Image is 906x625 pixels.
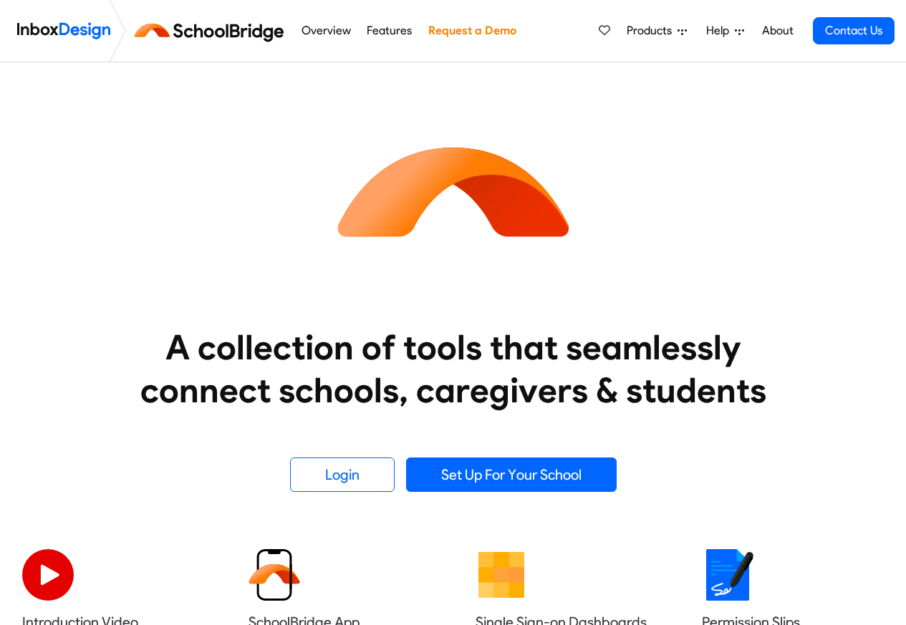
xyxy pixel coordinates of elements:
img: 2022_01_13_icon_grid.svg [476,549,527,601]
a: Overview [297,16,355,45]
a: Request a Demo [424,16,520,45]
img: 2022_01_18_icon_signature.svg [702,549,753,601]
span: Help [706,22,735,39]
a: About [758,16,797,45]
a: Help [700,16,750,45]
img: schoolbridge logo [132,14,293,48]
a: Contact Us [813,17,895,44]
heading: A collection of tools that seamlessly connect schools, caregivers & students [113,326,794,412]
a: Set Up For Your School [406,457,617,492]
a: Features [363,16,416,45]
img: icon_schoolbridge.svg [324,62,582,320]
span: Products [627,22,678,39]
a: Products [621,16,693,45]
a: Login [290,457,395,492]
img: 2022_01_13_icon_sb_app.svg [249,549,300,601]
img: 2022_07_11_icon_video_playback.svg [22,549,74,601]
